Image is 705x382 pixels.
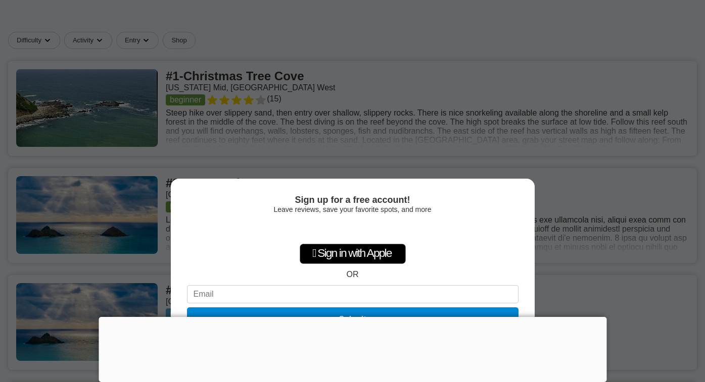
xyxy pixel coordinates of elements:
[187,195,519,205] div: Sign up for a free account!
[187,307,519,332] button: Submit
[99,317,606,379] iframe: Advertisement
[301,219,404,241] iframe: Sign in with Google Button
[300,244,406,264] div: Sign in with Apple
[306,219,399,241] div: Sign in with Google. Opens in new tab
[347,270,359,279] div: OR
[187,285,519,303] input: Email
[187,205,519,213] div: Leave reviews, save your favorite spots, and more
